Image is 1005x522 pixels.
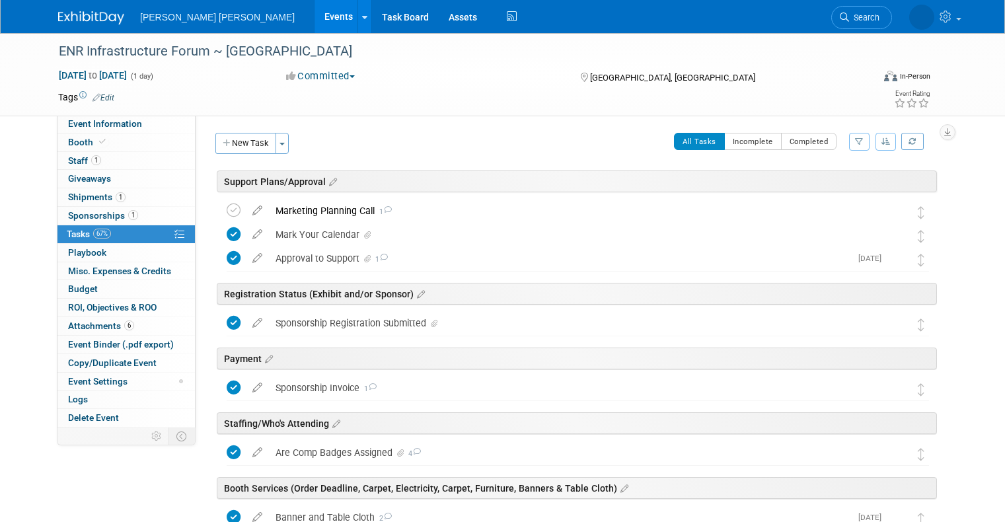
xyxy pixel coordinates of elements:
img: ExhibitDay [58,11,124,24]
span: [DATE] [DATE] [58,69,128,81]
span: Logs [68,394,88,404]
div: Staffing/Who's Attending [217,412,937,434]
img: Kelly Graber [888,204,905,221]
i: Move task [918,206,924,219]
span: 1 [116,192,126,202]
span: ROI, Objectives & ROO [68,302,157,313]
span: Misc. Expenses & Credits [68,266,171,276]
img: Kelly Graber [888,227,905,244]
span: 6 [124,320,134,330]
a: edit [246,229,269,241]
a: Sponsorships1 [57,207,195,225]
a: edit [246,252,269,264]
span: 1 [128,210,138,220]
span: 4 [406,449,421,458]
div: Booth Services (Order Deadline, Carpet, Electricity, Carpet, Furniture, Banners & Table Cloth) [217,477,937,499]
a: Edit sections [414,287,425,300]
button: All Tasks [674,133,725,150]
span: 1 [359,385,377,393]
span: 1 [375,207,392,216]
a: Refresh [901,133,924,150]
span: Giveaways [68,173,111,184]
div: Mark Your Calendar [269,223,862,246]
a: Misc. Expenses & Credits [57,262,195,280]
div: Event Format [801,69,930,89]
span: Search [849,13,879,22]
span: 1 [91,155,101,165]
span: Attachments [68,320,134,331]
a: Event Settings [57,373,195,391]
i: Booth reservation complete [99,138,106,145]
a: Tasks67% [57,225,195,243]
a: edit [246,382,269,394]
a: Event Information [57,115,195,133]
span: [DATE] [858,254,888,263]
img: Kelly Graber [888,251,905,268]
a: Edit sections [617,481,628,494]
img: Kelly Graber [909,5,934,30]
button: Committed [281,69,360,83]
a: ROI, Objectives & ROO [57,299,195,317]
span: to [87,70,99,81]
td: Toggle Event Tabs [168,428,196,445]
a: Delete Event [57,409,195,427]
div: Are Comp Badges Assigned [269,441,862,464]
div: Registration Status (Exhibit and/or Sponsor) [217,283,937,305]
a: Shipments1 [57,188,195,206]
div: In-Person [899,71,930,81]
span: Playbook [68,247,106,258]
span: Sponsorships [68,210,138,221]
span: Event Binder (.pdf export) [68,339,174,350]
td: Tags [58,91,114,104]
a: Search [831,6,892,29]
div: Sponsorship Invoice [269,377,862,399]
i: Move task [918,318,924,331]
span: [PERSON_NAME] [PERSON_NAME] [140,12,295,22]
a: Attachments6 [57,317,195,335]
span: Modified Layout [179,379,183,383]
img: Kelly Graber [888,445,905,463]
a: edit [246,447,269,459]
button: New Task [215,133,276,154]
span: [GEOGRAPHIC_DATA], [GEOGRAPHIC_DATA] [590,73,755,83]
a: Edit sections [262,352,273,365]
div: Event Rating [894,91,930,97]
a: edit [246,317,269,329]
div: Approval to Support [269,247,850,270]
a: edit [246,205,269,217]
span: Budget [68,283,98,294]
img: Format-Inperson.png [884,71,897,81]
a: Giveaways [57,170,195,188]
a: Budget [57,280,195,298]
span: 67% [93,229,111,239]
span: Event Information [68,118,142,129]
a: Playbook [57,244,195,262]
span: Tasks [67,229,111,239]
i: Move task [918,383,924,396]
span: Delete Event [68,412,119,423]
span: Copy/Duplicate Event [68,357,157,368]
span: 1 [373,255,388,264]
span: [DATE] [858,513,888,522]
button: Incomplete [724,133,782,150]
i: Move task [918,230,924,242]
button: Completed [781,133,837,150]
img: Kelly Graber [888,381,905,398]
a: Staff1 [57,152,195,170]
a: Logs [57,391,195,408]
span: Event Settings [68,376,128,387]
div: Marketing Planning Call [269,200,862,222]
a: Edit sections [329,416,340,429]
a: Edit sections [326,174,337,188]
a: Copy/Duplicate Event [57,354,195,372]
a: Event Binder (.pdf export) [57,336,195,354]
span: Booth [68,137,108,147]
div: Sponsorship Registration Submitted [269,312,862,334]
span: (1 day) [130,72,153,81]
div: Payment [217,348,937,369]
i: Move task [918,254,924,266]
td: Personalize Event Tab Strip [145,428,168,445]
i: Move task [918,448,924,461]
a: Booth [57,133,195,151]
a: Edit [93,93,114,102]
